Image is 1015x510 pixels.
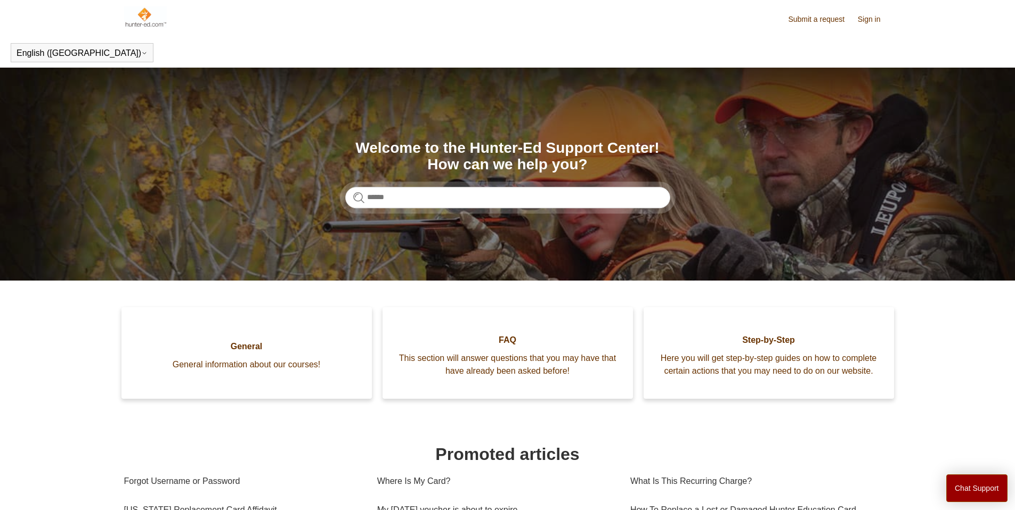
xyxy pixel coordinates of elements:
[137,340,356,353] span: General
[946,474,1008,502] button: Chat Support
[124,441,891,467] h1: Promoted articles
[17,48,148,58] button: English ([GEOGRAPHIC_DATA])
[345,187,670,208] input: Search
[630,467,883,496] a: What Is This Recurring Charge?
[121,307,372,399] a: General General information about our courses!
[644,307,894,399] a: Step-by-Step Here you will get step-by-step guides on how to complete certain actions that you ma...
[399,352,617,377] span: This section will answer questions that you may have that have already been asked before!
[377,467,614,496] a: Where Is My Card?
[345,140,670,173] h1: Welcome to the Hunter-Ed Support Center! How can we help you?
[858,14,891,25] a: Sign in
[383,307,633,399] a: FAQ This section will answer questions that you may have that have already been asked before!
[660,352,878,377] span: Here you will get step-by-step guides on how to complete certain actions that you may need to do ...
[399,334,617,347] span: FAQ
[124,6,167,28] img: Hunter-Ed Help Center home page
[137,358,356,371] span: General information about our courses!
[124,467,361,496] a: Forgot Username or Password
[788,14,855,25] a: Submit a request
[660,334,878,347] span: Step-by-Step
